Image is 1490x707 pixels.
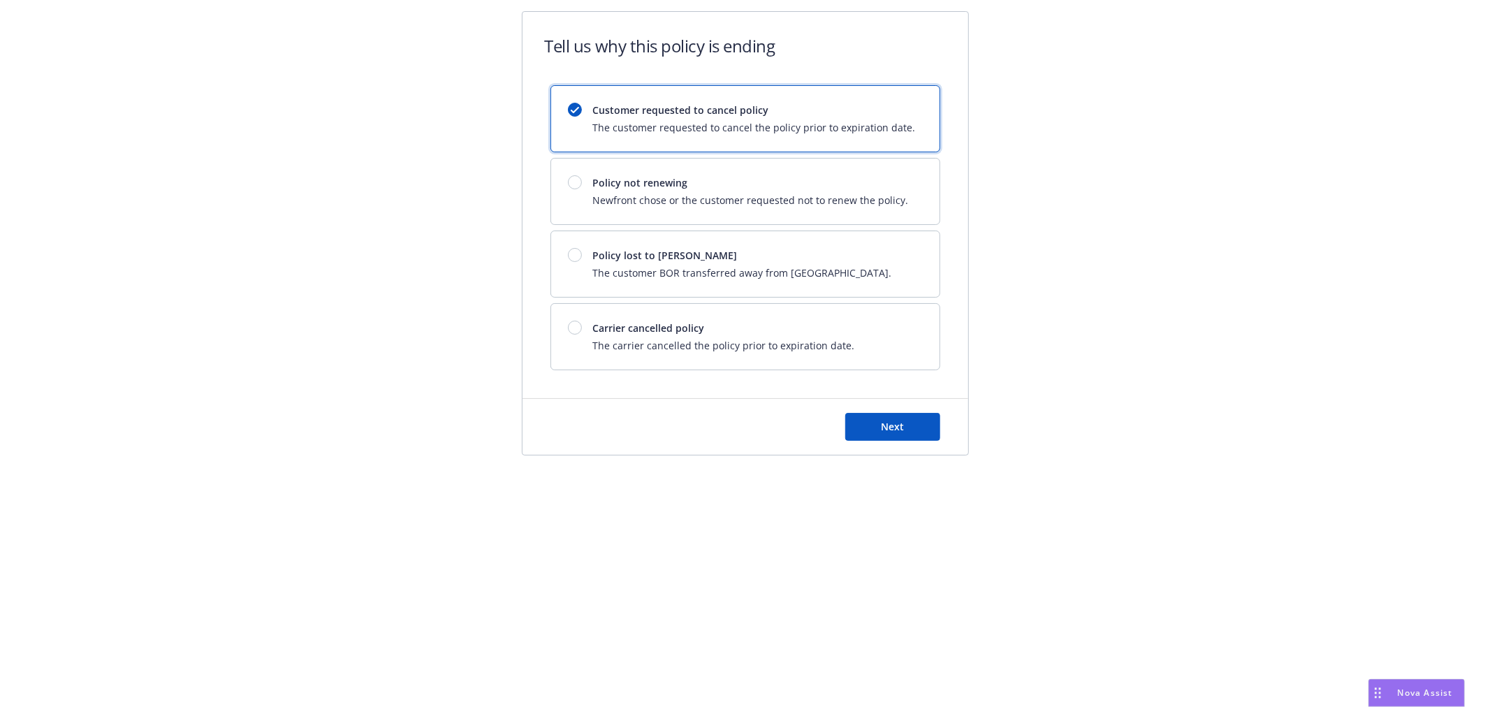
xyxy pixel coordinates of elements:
span: The customer requested to cancel the policy prior to expiration date. [593,120,916,135]
span: Next [881,420,904,433]
span: Policy lost to [PERSON_NAME] [593,248,892,263]
h1: Tell us why this policy is ending [545,34,775,57]
span: Newfront chose or the customer requested not to renew the policy. [593,193,909,207]
span: Nova Assist [1398,687,1453,699]
span: Customer requested to cancel policy [593,103,916,117]
button: Next [845,413,940,441]
button: Nova Assist [1368,679,1465,707]
span: The customer BOR transferred away from [GEOGRAPHIC_DATA]. [593,265,892,280]
span: Carrier cancelled policy [593,321,855,335]
span: The carrier cancelled the policy prior to expiration date. [593,338,855,353]
span: Policy not renewing [593,175,909,190]
div: Drag to move [1369,680,1387,706]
